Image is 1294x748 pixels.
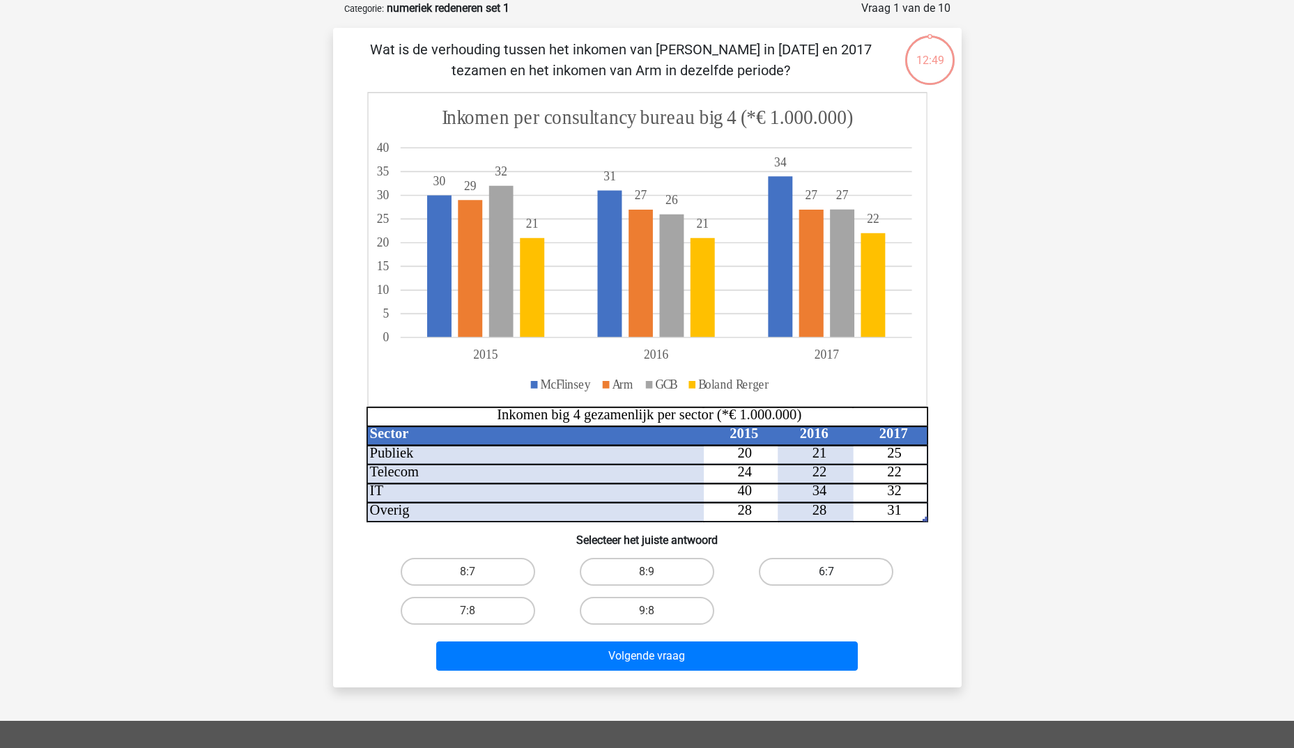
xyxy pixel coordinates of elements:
tspan: 21 [812,445,826,460]
tspan: Boland Rerger [698,377,769,391]
h6: Selecteer het juiste antwoord [355,522,939,547]
tspan: IT [369,483,383,499]
label: 8:9 [580,558,714,586]
tspan: 20 [376,235,389,250]
strong: numeriek redeneren set 1 [387,1,509,15]
label: 9:8 [580,597,714,625]
tspan: 34 [812,483,826,499]
tspan: 32 [495,164,507,179]
tspan: Publiek [369,445,413,460]
tspan: 5 [383,306,389,321]
tspan: 2727 [634,188,817,203]
tspan: Arm [612,377,633,391]
tspan: 24 [737,464,752,479]
tspan: 22 [812,464,826,479]
tspan: 32 [887,483,902,499]
tspan: 25 [887,445,902,460]
tspan: 2016 [799,426,828,441]
label: 7:8 [401,597,535,625]
tspan: 15 [376,259,389,274]
tspan: 2121 [525,217,708,231]
label: 6:7 [759,558,893,586]
tspan: 0 [383,330,389,345]
tspan: Inkomen per consultancy bureau big 4 (*€ 1.000.000) [442,105,853,130]
tspan: 26 [665,192,678,207]
tspan: 31 [887,502,902,517]
tspan: 31 [603,169,616,183]
tspan: 20 [737,445,752,460]
tspan: 25 [376,212,389,226]
tspan: 29 [464,178,477,193]
tspan: 34 [773,155,786,169]
tspan: Inkomen big 4 gezamenlijk per sector (*€ 1.000.000) [497,407,801,423]
tspan: 10 [376,283,389,297]
tspan: 2015 [730,426,758,441]
tspan: 35 [376,164,389,179]
tspan: 2017 [879,426,907,441]
div: 12:49 [904,34,956,69]
tspan: Overig [369,502,409,518]
tspan: 40 [376,140,389,155]
tspan: 30 [376,188,389,203]
tspan: 22 [887,464,902,479]
tspan: GCB [655,377,677,391]
tspan: McFlinsey [540,377,591,391]
label: 8:7 [401,558,535,586]
tspan: 30 [433,173,445,188]
tspan: 22 [867,212,879,226]
small: Categorie: [344,3,384,14]
tspan: 201520162017 [473,348,839,362]
button: Volgende vraag [436,641,858,671]
tspan: 28 [737,502,752,517]
tspan: Sector [369,426,408,441]
tspan: 28 [812,502,826,517]
tspan: 27 [835,188,848,203]
tspan: 40 [737,483,752,499]
tspan: Telecom [369,464,418,479]
p: Wat is de verhouding tussen het inkomen van [PERSON_NAME] in [DATE] en 2017 tezamen en het inkome... [355,39,887,81]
